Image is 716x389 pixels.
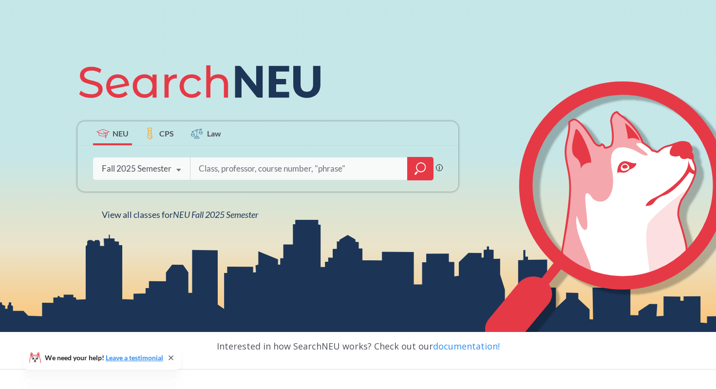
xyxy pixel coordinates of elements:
[415,162,426,175] svg: magnifying glass
[159,128,174,139] span: CPS
[407,157,433,180] div: magnifying glass
[198,158,400,179] input: Class, professor, course number, "phrase"
[173,209,258,220] span: NEU Fall 2025 Semester
[102,209,258,220] span: View all classes for
[433,340,500,352] a: documentation!
[113,128,129,139] span: NEU
[207,128,221,139] span: Law
[102,163,171,174] div: Fall 2025 Semester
